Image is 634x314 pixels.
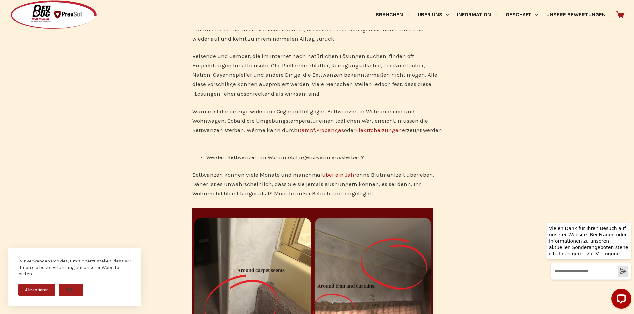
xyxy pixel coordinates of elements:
font: Branchen [376,11,403,18]
font: ohne Blutmahlzeit überleben. Daher ist es unwahrscheinlich, dass Sie sie jemals aushungern können... [192,171,434,197]
a: Elektroheizungen [355,127,402,133]
button: Abfall [59,284,83,296]
a: Dampf [298,127,315,133]
font: , [315,127,316,133]
font: Information [457,11,491,18]
font: Über uns [418,11,442,18]
font: oder [344,127,355,133]
font: Wärme ist der einzige wirksame Gegenmittel gegen Bettwanzen in Wohnmobilen und Wohnwagen. Sobald ... [192,108,428,133]
font: Abfall [65,287,77,292]
font: Werden Bettwanzen im Wohnmobil irgendwann aussterben? [206,154,364,160]
font: Wir verwenden Cookies, um sicherzustellen, dass wir Ihnen die beste Erfahrung auf unserer Website... [18,258,131,277]
iframe: LiveChat-Chat-Widget [541,210,634,314]
font: Unsere Bewertungen [546,11,606,18]
a: über ein Jahr [322,171,356,178]
font: Geschäft [506,11,531,18]
font: Akzeptieren [25,287,49,292]
a: Propangas [316,127,344,133]
font: Reisende und Camper, die im Internet nach natürlichen Lösungen suchen, finden oft Empfehlungen fü... [192,53,437,97]
button: Akzeptieren [18,284,55,296]
font: Bettwanzen können viele Monate und manchmal [192,171,322,178]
